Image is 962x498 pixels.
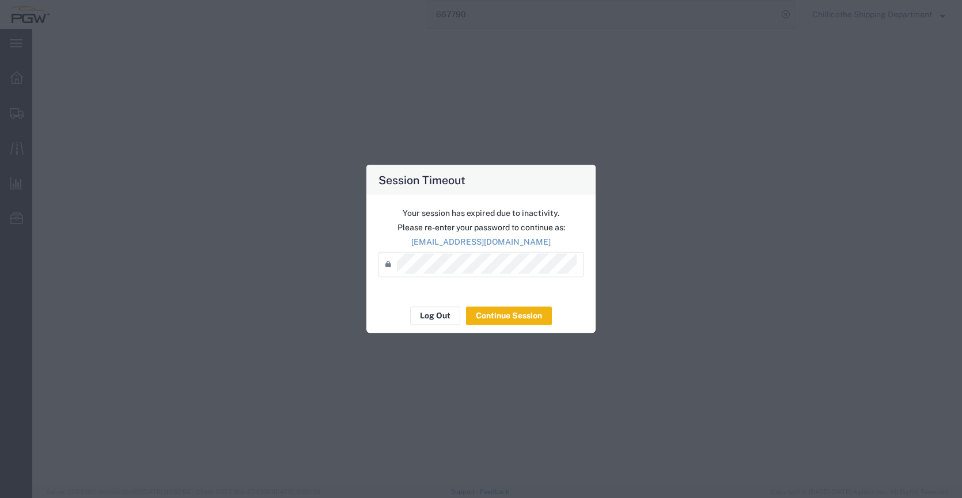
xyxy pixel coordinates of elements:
p: Your session has expired due to inactivity. [378,207,584,219]
p: [EMAIL_ADDRESS][DOMAIN_NAME] [378,235,584,248]
button: Continue Session [466,306,552,325]
h4: Session Timeout [378,171,465,188]
p: Please re-enter your password to continue as: [378,221,584,233]
button: Log Out [410,306,460,325]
